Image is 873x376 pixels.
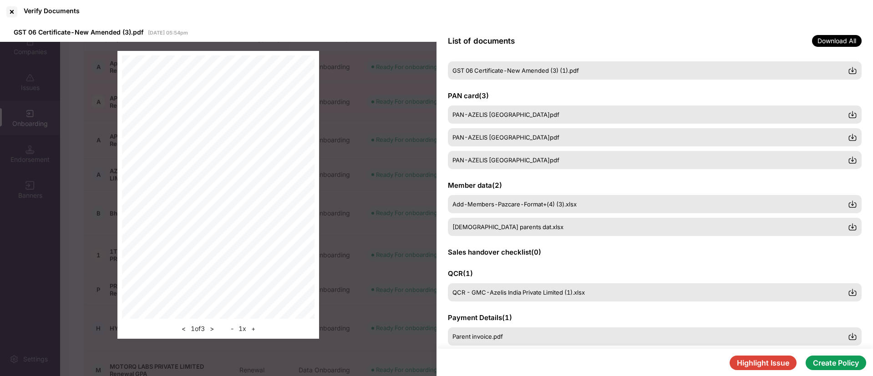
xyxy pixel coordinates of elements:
button: - [228,323,236,334]
span: Parent invoice.pdf [452,333,503,340]
img: svg+xml;base64,PHN2ZyBpZD0iRG93bmxvYWQtMzJ4MzIiIHhtbG5zPSJodHRwOi8vd3d3LnczLm9yZy8yMDAwL3N2ZyIgd2... [848,110,857,119]
span: GST 06 Certificate-New Amended (3) (1).pdf [452,67,579,74]
span: Sales handover checklist ( 0 ) [448,248,541,256]
span: QCR ( 1 ) [448,269,473,278]
span: QCR - GMC-Azelis India Private Limited (1).xlsx [452,289,585,296]
span: List of documents [448,36,515,45]
span: Member data ( 2 ) [448,181,502,190]
span: PAN card ( 3 ) [448,91,489,100]
span: Add-Members-Pazcare-Format+(4) (3).xlsx [452,201,577,208]
div: Verify Documents [24,7,80,15]
img: svg+xml;base64,PHN2ZyBpZD0iRG93bmxvYWQtMzJ4MzIiIHhtbG5zPSJodHRwOi8vd3d3LnczLm9yZy8yMDAwL3N2ZyIgd2... [848,66,857,75]
img: svg+xml;base64,PHN2ZyBpZD0iRG93bmxvYWQtMzJ4MzIiIHhtbG5zPSJodHRwOi8vd3d3LnczLm9yZy8yMDAwL3N2ZyIgd2... [848,200,857,209]
div: 1 x [228,323,258,334]
img: svg+xml;base64,PHN2ZyBpZD0iRG93bmxvYWQtMzJ4MzIiIHhtbG5zPSJodHRwOi8vd3d3LnczLm9yZy8yMDAwL3N2ZyIgd2... [848,332,857,341]
span: GST 06 Certificate-New Amended (3).pdf [14,28,143,36]
span: PAN-AZELIS [GEOGRAPHIC_DATA]pdf [452,111,559,118]
button: Highlight Issue [730,356,797,370]
img: svg+xml;base64,PHN2ZyBpZD0iRG93bmxvYWQtMzJ4MzIiIHhtbG5zPSJodHRwOi8vd3d3LnczLm9yZy8yMDAwL3N2ZyIgd2... [848,288,857,297]
span: [DATE] 05:54pm [148,30,188,36]
span: [DEMOGRAPHIC_DATA] parents dat.xlsx [452,223,563,231]
img: svg+xml;base64,PHN2ZyBpZD0iRG93bmxvYWQtMzJ4MzIiIHhtbG5zPSJodHRwOi8vd3d3LnczLm9yZy8yMDAwL3N2ZyIgd2... [848,133,857,142]
button: > [207,323,217,334]
span: PAN-AZELIS [GEOGRAPHIC_DATA]pdf [452,156,559,164]
img: svg+xml;base64,PHN2ZyBpZD0iRG93bmxvYWQtMzJ4MzIiIHhtbG5zPSJodHRwOi8vd3d3LnczLm9yZy8yMDAwL3N2ZyIgd2... [848,222,857,231]
button: Create Policy [806,356,866,370]
span: Download All [812,35,862,47]
button: + [249,323,258,334]
img: svg+xml;base64,PHN2ZyBpZD0iRG93bmxvYWQtMzJ4MzIiIHhtbG5zPSJodHRwOi8vd3d3LnczLm9yZy8yMDAwL3N2ZyIgd2... [848,155,857,165]
button: < [179,323,188,334]
span: Payment Details ( 1 ) [448,313,512,322]
span: PAN-AZELIS [GEOGRAPHIC_DATA]pdf [452,134,559,141]
div: 1 of 3 [179,323,217,334]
